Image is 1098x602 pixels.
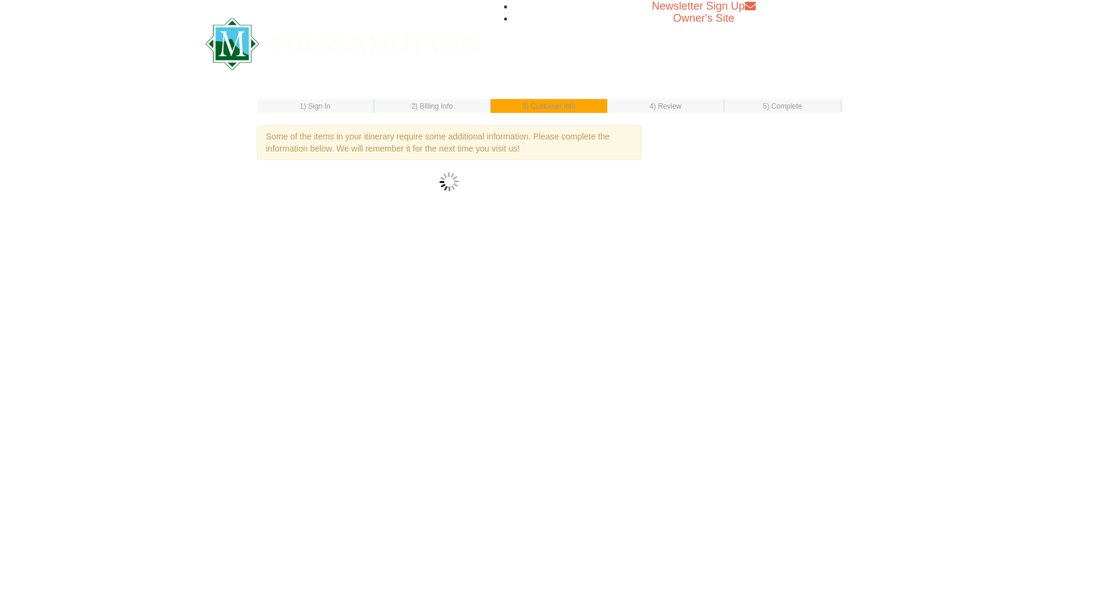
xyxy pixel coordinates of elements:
[763,102,802,110] small: 5
[767,102,802,110] span: ) Complete
[526,102,576,110] span: ) Customer Info
[304,102,330,110] span: ) Sign In
[205,18,482,70] img: Massanutten Resort Logo
[415,102,453,110] span: ) Billing Info
[654,102,681,110] span: ) Review
[650,102,681,110] small: 4
[205,28,482,56] a: Massanutten Resort
[300,102,331,110] small: 1
[522,102,576,110] small: 3
[411,102,453,110] small: 2
[673,12,734,24] a: Owner's Site
[439,172,459,191] img: wait.gif
[257,125,642,160] div: Some of the items in your itinerary require some additional information. Please complete the info...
